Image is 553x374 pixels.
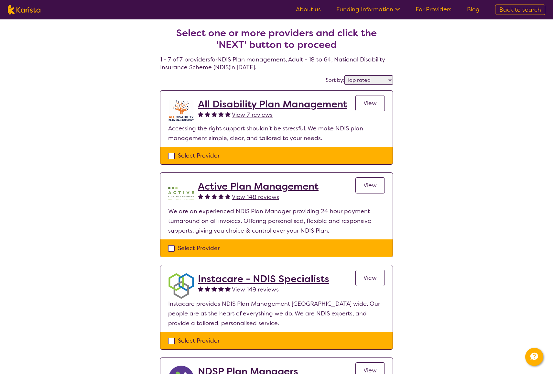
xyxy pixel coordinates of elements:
img: fullstar [198,111,203,117]
span: View [363,274,377,282]
h4: 1 - 7 of 7 providers for NDIS Plan management , Adult - 18 to 64 , National Disability Insurance ... [160,12,393,71]
a: For Providers [416,5,451,13]
a: Blog [467,5,480,13]
h2: Select one or more providers and click the 'NEXT' button to proceed [168,27,385,50]
img: Karista logo [8,5,40,15]
img: fullstar [218,111,224,117]
span: Back to search [499,6,541,14]
span: View 7 reviews [232,111,273,119]
span: View 149 reviews [232,286,279,293]
span: View [363,181,377,189]
span: View 148 reviews [232,193,279,201]
p: Accessing the right support shouldn’t be stressful. We make NDIS plan management simple, clear, a... [168,124,385,143]
img: fullstar [218,286,224,291]
p: Instacare provides NDIS Plan Management [GEOGRAPHIC_DATA] wide. Our people are at the heart of ev... [168,299,385,328]
img: fullstar [198,286,203,291]
a: All Disability Plan Management [198,98,347,110]
a: View [355,270,385,286]
a: View [355,95,385,111]
img: pypzb5qm7jexfhutod0x.png [168,181,194,206]
a: View 7 reviews [232,110,273,120]
img: fullstar [225,111,231,117]
img: fullstar [205,111,210,117]
img: fullstar [198,193,203,199]
a: View [355,177,385,193]
a: Back to search [495,5,545,15]
img: fullstar [225,286,231,291]
img: fullstar [211,286,217,291]
img: fullstar [211,111,217,117]
a: View 149 reviews [232,285,279,294]
a: About us [296,5,321,13]
a: Funding Information [336,5,400,13]
a: View 148 reviews [232,192,279,202]
img: fullstar [218,193,224,199]
label: Sort by: [326,77,344,83]
img: obkhna0zu27zdd4ubuus.png [168,273,194,299]
img: fullstar [211,193,217,199]
img: at5vqv0lot2lggohlylh.jpg [168,98,194,124]
p: We are an experienced NDIS Plan Manager providing 24 hour payment turnaround on all invoices. Off... [168,206,385,236]
img: fullstar [205,193,210,199]
img: fullstar [205,286,210,291]
button: Channel Menu [525,348,543,366]
a: Instacare - NDIS Specialists [198,273,329,285]
span: View [363,99,377,107]
img: fullstar [225,193,231,199]
a: Active Plan Management [198,181,319,192]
